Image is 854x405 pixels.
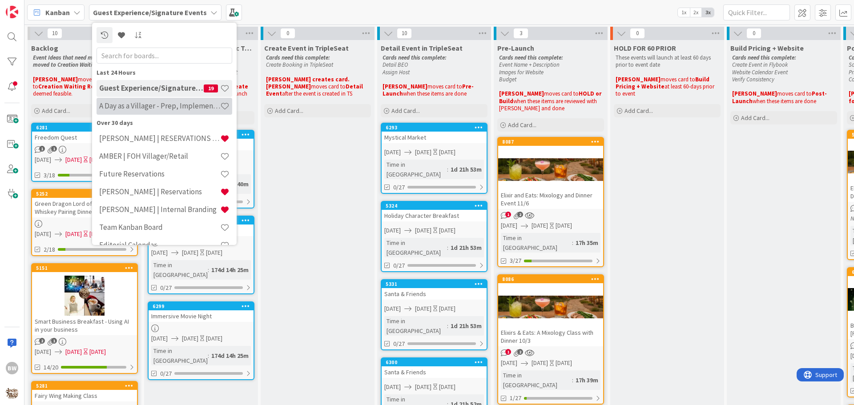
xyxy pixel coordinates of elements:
[497,44,534,52] span: Pre-Launch
[99,187,220,196] h4: [PERSON_NAME] | Reservations
[36,124,137,131] div: 6281
[384,160,447,179] div: Time in [GEOGRAPHIC_DATA]
[153,303,254,309] div: 6299
[447,321,448,331] span: :
[384,226,401,235] span: [DATE]
[572,375,573,385] span: :
[447,243,448,253] span: :
[386,359,487,365] div: 6300
[746,28,761,39] span: 0
[497,137,604,267] a: 8087Elixir and Eats: Mixology and Dinner Event 11/6[DATE][DATE][DATE]Time in [GEOGRAPHIC_DATA]:17...
[573,238,600,248] div: 17h 35m
[393,261,405,270] span: 0/27
[732,76,774,83] em: Verify Consistency
[384,382,401,392] span: [DATE]
[510,393,521,403] span: 1/27
[382,358,487,378] div: 6300Santa & Friends
[741,114,769,122] span: Add Card...
[32,190,137,217] div: 5252Green Dragon Lord of the Rings Whiskey Pairing Dinner [DATE]
[499,97,598,112] span: when these items are reviewed with [PERSON_NAME] and done
[65,229,82,239] span: [DATE]
[384,238,447,257] div: Time in [GEOGRAPHIC_DATA]
[266,61,333,68] em: Create Booking in TripleSeat
[382,202,487,210] div: 5324
[383,54,447,61] em: Cards need this complete:
[678,8,690,17] span: 1x
[730,44,804,52] span: Build Pricing + Website
[32,124,137,132] div: 6281
[382,132,487,143] div: Mystical Market
[386,203,487,209] div: 5324
[556,221,572,230] div: [DATE]
[32,132,137,143] div: Freedom Quest
[513,28,528,39] span: 3
[448,243,484,253] div: 1d 21h 53m
[32,382,137,401] div: 5281Fairy Wing Making Class
[99,101,220,110] h4: A Day as a Villager - Prep, Implement and Execute
[498,138,603,146] div: 8087
[415,382,431,392] span: [DATE]
[280,28,295,39] span: 0
[32,198,137,217] div: Green Dragon Lord of the Rings Whiskey Pairing Dinner [DATE]
[36,191,137,197] div: 5252
[382,124,487,143] div: 6293Mystical Market
[32,390,137,401] div: Fairy Wing Making Class
[532,221,548,230] span: [DATE]
[89,347,106,357] div: [DATE]
[32,264,137,335] div: 5151Smart Business Breakfast - Using AI in your business
[732,90,777,97] strong: [PERSON_NAME]
[382,202,487,221] div: 5324Holiday Character Breakfast
[32,190,137,198] div: 5252
[97,68,232,77] div: Last 24 Hours
[498,275,603,346] div: 8086Elixirs & Eats: A Mixology Class with Dinner 10/3
[382,358,487,366] div: 6300
[661,76,695,83] span: moves card to
[33,76,78,83] strong: [PERSON_NAME]
[501,370,572,390] div: Time in [GEOGRAPHIC_DATA]
[35,347,51,357] span: [DATE]
[427,83,462,90] span: moves card to
[32,382,137,390] div: 5281
[151,334,168,343] span: [DATE]
[148,216,254,294] a: 6298Immersive Movie Night[DATE][DATE][DATE]Time in [GEOGRAPHIC_DATA]:174d 14h 25m0/27
[732,54,796,61] em: Cards need this complete:
[282,90,352,97] span: after the event is created in TS
[160,369,172,378] span: 0/27
[33,76,107,90] span: moves card to
[499,76,516,83] em: Budget
[204,84,218,92] span: 19
[89,155,106,164] div: [DATE]
[151,260,208,280] div: Time in [GEOGRAPHIC_DATA]
[31,44,58,52] span: Backlog
[151,248,168,257] span: [DATE]
[439,304,455,313] div: [DATE]
[499,54,563,61] em: Cards need this complete:
[502,139,603,145] div: 8087
[573,375,600,385] div: 17h 39m
[381,279,487,350] a: 5331Santa & Friends[DATE][DATE][DATE]Time in [GEOGRAPHIC_DATA]:1d 21h 53m0/27
[498,327,603,346] div: Elixirs & Eats: A Mixology Class with Dinner 10/3
[393,183,405,192] span: 0/27
[501,233,572,253] div: Time in [GEOGRAPHIC_DATA]
[616,76,711,90] strong: Build Pricing + Website
[383,83,474,97] strong: Pre-Launch
[208,265,209,275] span: :
[36,265,137,271] div: 5151
[732,61,788,68] em: Create Event in Flybook
[448,321,484,331] div: 1d 21h 53m
[275,107,303,115] span: Add Card...
[65,347,82,357] span: [DATE]
[266,54,330,61] em: Cards need this complete:
[99,223,220,232] h4: Team Kanban Board
[382,124,487,132] div: 6293
[498,275,603,283] div: 8086
[97,48,232,64] input: Search for boards...
[732,90,827,104] strong: Post-Launch
[99,169,220,178] h4: Future Reservations
[391,107,420,115] span: Add Card...
[415,148,431,157] span: [DATE]
[690,8,702,17] span: 2x
[31,189,138,256] a: 5252Green Dragon Lord of the Rings Whiskey Pairing Dinner [DATE][DATE][DATE][DATE]2/18
[384,304,401,313] span: [DATE]
[556,358,572,368] div: [DATE]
